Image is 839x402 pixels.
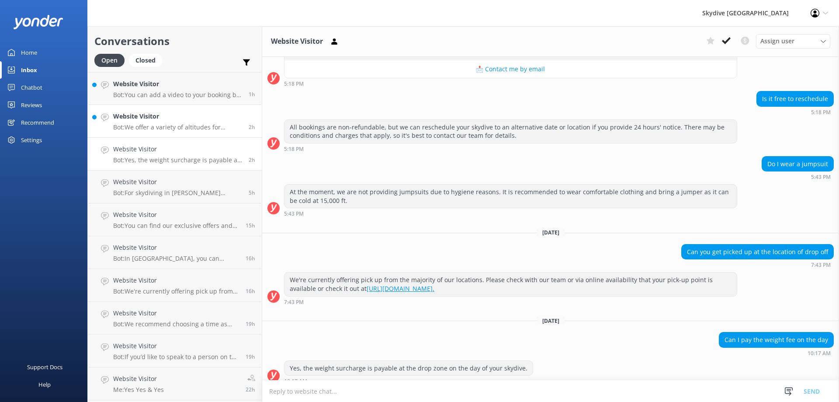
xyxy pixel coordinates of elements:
[88,335,262,367] a: Website VisitorBot:If you’d like to speak to a person on the Skydive Australia team, please call ...
[811,175,831,180] strong: 5:43 PM
[757,91,833,106] div: Is it free to reschedule
[88,302,262,335] a: Website VisitorBot:We recommend choosing a time as early as possible in the day, as we typically ...
[284,211,304,217] strong: 5:43 PM
[284,81,304,87] strong: 5:18 PM
[113,276,239,285] h4: Website Visitor
[129,55,166,65] a: Closed
[249,91,255,98] span: Sep 26 2025 11:48am (UTC +10:00) Australia/Brisbane
[719,350,834,356] div: Sep 26 2025 10:17am (UTC +10:00) Australia/Brisbane
[88,138,262,171] a: Website VisitorBot:Yes, the weight surcharge is payable at the drop zone on the day of your skydi...
[94,54,125,67] div: Open
[113,177,242,187] h4: Website Visitor
[21,44,37,61] div: Home
[271,36,323,47] h3: Website Visitor
[113,91,242,99] p: Bot: You can add a video to your booking by either booking online, calling to add it before your ...
[13,15,63,29] img: yonder-white-logo.png
[113,243,239,252] h4: Website Visitor
[113,222,239,230] p: Bot: You can find our exclusive offers and current deals by visiting our specials page at [URL][D...
[756,34,830,48] div: Assign User
[284,273,737,296] div: We're currently offering pick up from the majority of our locations. Please check with our team o...
[113,320,239,328] p: Bot: We recommend choosing a time as early as possible in the day, as we typically jump several t...
[762,174,834,180] div: Sep 22 2025 05:43pm (UTC +10:00) Australia/Brisbane
[756,109,834,115] div: Sep 22 2025 05:18pm (UTC +10:00) Australia/Brisbane
[682,245,833,259] div: Can you get picked up at the location of drop off
[760,36,794,46] span: Assign user
[113,287,239,295] p: Bot: We're currently offering pick up from the majority of our locations. Please check online at ...
[38,376,51,393] div: Help
[681,262,834,268] div: Sep 23 2025 07:43pm (UTC +10:00) Australia/Brisbane
[284,299,737,305] div: Sep 23 2025 07:43pm (UTC +10:00) Australia/Brisbane
[113,210,239,220] h4: Website Visitor
[113,79,242,89] h4: Website Visitor
[88,171,262,203] a: Website VisitorBot:For skydiving in [PERSON_NAME][GEOGRAPHIC_DATA], you can visit the following l...
[113,308,239,318] h4: Website Visitor
[88,203,262,236] a: Website VisitorBot:You can find our exclusive offers and current deals by visiting our specials p...
[113,189,242,197] p: Bot: For skydiving in [PERSON_NAME][GEOGRAPHIC_DATA], you can visit the following link for more i...
[88,367,262,400] a: Website VisitorMe:Yes Yes & Yes22h
[762,157,833,171] div: Do I wear a jumpsuit
[21,79,42,96] div: Chatbot
[811,110,831,115] strong: 5:18 PM
[21,131,42,149] div: Settings
[246,353,255,360] span: Sep 25 2025 05:34pm (UTC +10:00) Australia/Brisbane
[113,341,239,351] h4: Website Visitor
[129,54,162,67] div: Closed
[21,114,54,131] div: Recommend
[88,236,262,269] a: Website VisitorBot:In [GEOGRAPHIC_DATA], you can skydive in [GEOGRAPHIC_DATA], [GEOGRAPHIC_DATA],...
[27,358,62,376] div: Support Docs
[284,300,304,305] strong: 7:43 PM
[113,112,242,121] h4: Website Visitor
[537,229,565,236] span: [DATE]
[284,361,533,376] div: Yes, the weight surcharge is payable at the drop zone on the day of your skydive.
[88,72,262,105] a: Website VisitorBot:You can add a video to your booking by either booking online, calling to add i...
[284,147,304,152] strong: 5:18 PM
[113,386,164,394] p: Me: Yes Yes & Yes
[113,123,242,131] p: Bot: We offer a variety of altitudes for skydiving, with all dropzones providing jumps up to 15,0...
[88,269,262,302] a: Website VisitorBot:We're currently offering pick up from the majority of our locations. Please ch...
[284,80,737,87] div: Sep 22 2025 05:18pm (UTC +10:00) Australia/Brisbane
[246,287,255,295] span: Sep 25 2025 08:26pm (UTC +10:00) Australia/Brisbane
[113,374,164,384] h4: Website Visitor
[246,386,255,393] span: Sep 25 2025 02:51pm (UTC +10:00) Australia/Brisbane
[284,120,737,143] div: All bookings are non-refundable, but we can reschedule your skydive to an alternative date or loc...
[113,255,239,262] p: Bot: In [GEOGRAPHIC_DATA], you can skydive in [GEOGRAPHIC_DATA], [GEOGRAPHIC_DATA], [GEOGRAPHIC_D...
[249,189,255,196] span: Sep 26 2025 07:36am (UTC +10:00) Australia/Brisbane
[113,353,239,361] p: Bot: If you’d like to speak to a person on the Skydive Australia team, please call [PHONE_NUMBER]...
[94,55,129,65] a: Open
[246,320,255,328] span: Sep 25 2025 05:49pm (UTC +10:00) Australia/Brisbane
[284,378,533,384] div: Sep 26 2025 10:17am (UTC +10:00) Australia/Brisbane
[808,351,831,356] strong: 10:17 AM
[811,262,831,268] strong: 7:43 PM
[537,317,565,325] span: [DATE]
[284,146,737,152] div: Sep 22 2025 05:18pm (UTC +10:00) Australia/Brisbane
[21,96,42,114] div: Reviews
[21,61,37,79] div: Inbox
[246,255,255,262] span: Sep 25 2025 08:44pm (UTC +10:00) Australia/Brisbane
[249,123,255,131] span: Sep 26 2025 10:24am (UTC +10:00) Australia/Brisbane
[113,144,242,154] h4: Website Visitor
[284,185,737,208] div: At the moment, we are not providing jumpsuits due to hygiene reasons. It is recommended to wear c...
[367,284,434,293] a: [URL][DOMAIN_NAME].
[249,156,255,164] span: Sep 26 2025 10:17am (UTC +10:00) Australia/Brisbane
[94,33,255,49] h2: Conversations
[88,105,262,138] a: Website VisitorBot:We offer a variety of altitudes for skydiving, with all dropzones providing ju...
[284,60,737,78] button: 📩 Contact me by email
[719,332,833,347] div: Can I pay the weight fee on the day
[113,156,242,164] p: Bot: Yes, the weight surcharge is payable at the drop zone on the day of your skydive.
[284,210,737,217] div: Sep 22 2025 05:43pm (UTC +10:00) Australia/Brisbane
[284,379,307,384] strong: 10:17 AM
[246,222,255,229] span: Sep 25 2025 08:55pm (UTC +10:00) Australia/Brisbane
